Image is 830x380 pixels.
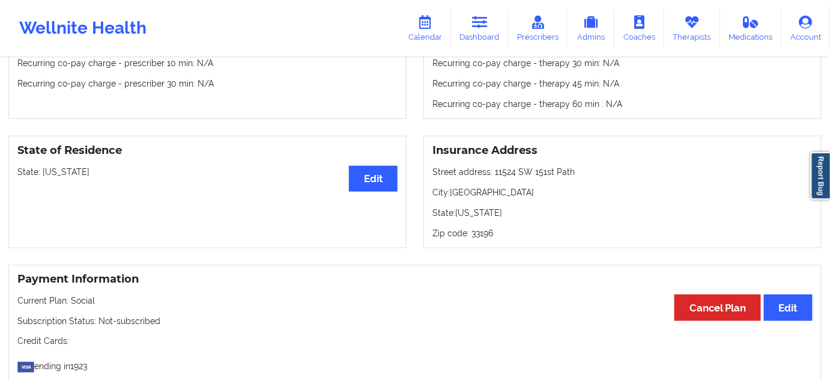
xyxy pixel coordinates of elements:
a: Admins [568,8,614,48]
h3: Insurance Address [432,144,813,158]
p: Recurring co-pay charge - therapy 30 min : N/A [432,57,813,69]
p: Recurring co-pay charge - therapy 60 min : N/A [432,98,813,110]
p: Recurring co-pay charge - therapy 45 min : N/A [432,78,813,90]
a: Account [781,8,830,48]
p: Current Plan: Social [17,295,813,307]
button: Edit [764,295,813,320]
p: State: [US_STATE] [432,207,813,219]
p: City: [GEOGRAPHIC_DATA] [432,186,813,198]
p: Recurring co-pay charge - prescriber 10 min : N/A [17,57,398,69]
p: State: [US_STATE] [17,166,398,178]
p: Street address: 11524 SW 151st Path [432,166,813,178]
p: Credit Cards: [17,336,813,348]
a: Dashboard [451,8,509,48]
button: Cancel Plan [674,295,761,320]
a: Medications [720,8,782,48]
p: Subscription Status: Not-subscribed [17,315,813,327]
a: Therapists [664,8,720,48]
p: ending in 1923 [17,356,813,373]
button: Edit [349,166,398,192]
a: Report Bug [811,152,830,200]
a: Coaches [614,8,664,48]
p: Recurring co-pay charge - prescriber 30 min : N/A [17,78,398,90]
h3: Payment Information [17,272,813,286]
a: Calendar [399,8,451,48]
h3: State of Residence [17,144,398,158]
p: Zip code: 33196 [432,227,813,239]
a: Prescribers [509,8,568,48]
